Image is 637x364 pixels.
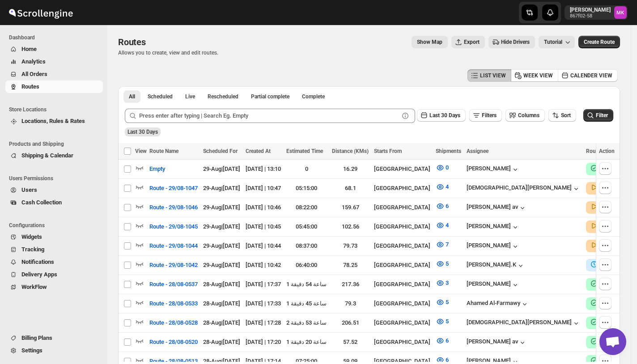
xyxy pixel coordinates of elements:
[118,37,146,47] span: Routes
[590,260,633,269] button: SCHEDULED
[185,93,195,100] span: Live
[118,49,218,56] p: Allows you to create, view and edit routes.
[590,279,630,288] button: COMPLETE
[203,262,240,268] span: 29-Aug | [DATE]
[203,148,238,154] span: Scheduled For
[5,281,103,293] button: WorkFlow
[332,184,369,193] div: 68.1
[203,242,240,249] span: 29-Aug | [DATE]
[480,72,506,79] span: LIST VIEW
[246,148,271,154] span: Created At
[286,148,323,154] span: Estimated Time
[590,298,630,307] button: COMPLETE
[21,271,57,278] span: Delivery Apps
[590,221,614,230] button: LIVE
[246,338,281,347] div: [DATE] | 17:20
[332,241,369,250] div: 79.73
[21,334,52,341] span: Billing Plans
[144,220,203,234] button: Route - 29/08-1045
[523,72,553,79] span: WEEK VIEW
[21,347,42,354] span: Settings
[332,338,369,347] div: 57.52
[286,338,327,347] div: 1 ساعة 20 دقيقة
[144,277,203,292] button: Route - 28/08-0537
[149,318,198,327] span: Route - 28/08-0528
[149,203,198,212] span: Route - 29/08-1046
[467,184,581,193] div: [DEMOGRAPHIC_DATA][PERSON_NAME]
[286,165,327,174] div: 0
[518,112,539,119] span: Columns
[374,148,402,154] span: Starts From
[149,241,198,250] span: Route - 29/08-1044
[467,338,527,347] button: [PERSON_NAME] av
[467,300,529,309] div: Ahamed Al-Farmawy
[332,299,369,308] div: 79.3
[21,258,54,265] span: Notifications
[203,204,240,211] span: 29-Aug | [DATE]
[590,317,630,326] button: COMPLETE
[286,241,327,250] div: 08:37:00
[590,241,614,250] button: LIVE
[501,38,530,46] span: Hide Drivers
[286,222,327,231] div: 05:45:00
[149,338,198,347] span: Route - 28/08-0520
[5,256,103,268] button: Notifications
[430,334,454,348] button: 6
[286,203,327,212] div: 08:22:00
[149,184,198,193] span: Route - 29/08-1047
[467,261,525,270] button: [PERSON_NAME].K
[144,239,203,253] button: Route - 29/08-1044
[578,36,620,48] button: Create Route
[332,261,369,270] div: 78.25
[5,55,103,68] button: Analytics
[430,314,454,329] button: 5
[286,318,327,327] div: 2 ساعة 53 دقيقة
[446,299,449,305] span: 5
[596,112,608,119] span: Filter
[467,280,520,289] button: [PERSON_NAME]
[203,165,240,172] span: 29-Aug | [DATE]
[21,186,37,193] span: Users
[446,203,449,209] span: 6
[332,203,369,212] div: 159.67
[246,261,281,270] div: [DATE] | 10:42
[467,319,581,328] button: [DEMOGRAPHIC_DATA][PERSON_NAME]
[129,93,135,100] span: All
[584,38,615,46] span: Create Route
[430,237,454,252] button: 7
[614,6,627,19] span: Mostafa Khalifa
[302,93,325,100] span: Complete
[467,223,520,232] button: [PERSON_NAME]
[21,58,46,65] span: Analytics
[417,38,442,46] span: Show Map
[5,149,103,162] button: Shipping & Calendar
[5,231,103,243] button: Widgets
[246,165,281,174] div: [DATE] | 13:10
[21,118,85,124] span: Locations, Rules & Rates
[467,242,520,251] div: [PERSON_NAME]
[144,316,203,330] button: Route - 28/08-0528
[144,258,203,272] button: Route - 29/08-1042
[446,183,449,190] span: 4
[21,71,47,77] span: All Orders
[149,261,198,270] span: Route - 29/08-1042
[446,222,449,229] span: 4
[203,300,240,307] span: 28-Aug | [DATE]
[599,328,626,355] a: دردشة مفتوحة
[430,199,454,213] button: 6
[9,175,103,182] span: Users Permissions
[286,280,327,289] div: 1 ساعة 54 دقيقة
[511,69,558,82] button: WEEK VIEW
[446,260,449,267] span: 5
[144,181,203,195] button: Route - 29/08-1047
[430,257,454,271] button: 5
[446,356,449,363] span: 6
[246,184,281,193] div: [DATE] | 10:47
[374,241,430,250] div: [GEOGRAPHIC_DATA]
[246,299,281,308] div: [DATE] | 17:33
